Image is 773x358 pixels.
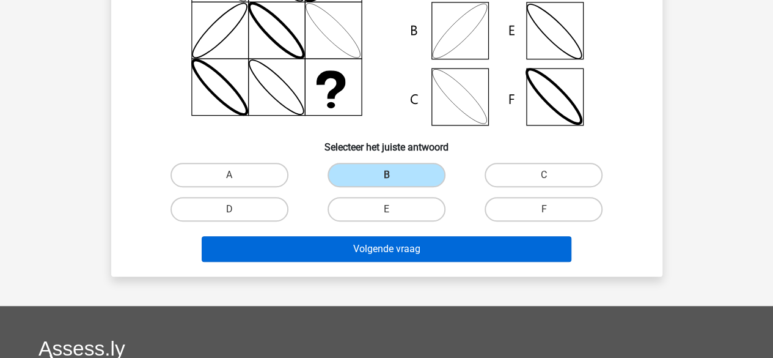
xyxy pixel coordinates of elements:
label: C [485,163,603,187]
label: F [485,197,603,222]
h6: Selecteer het juiste antwoord [131,132,643,153]
label: A [170,163,288,187]
label: B [328,163,445,187]
label: D [170,197,288,222]
label: E [328,197,445,222]
button: Volgende vraag [202,236,571,262]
